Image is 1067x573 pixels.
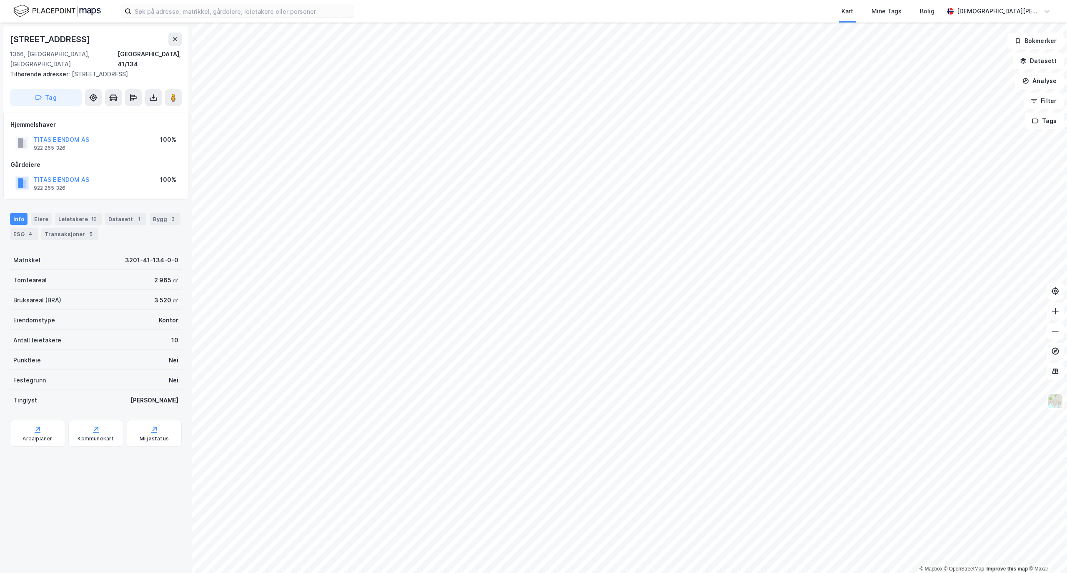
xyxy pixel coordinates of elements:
[10,160,181,170] div: Gårdeiere
[10,33,92,46] div: [STREET_ADDRESS]
[169,215,177,223] div: 3
[34,145,65,151] div: 922 255 326
[26,230,35,238] div: 4
[55,213,102,225] div: Leietakere
[23,435,52,442] div: Arealplaner
[105,213,146,225] div: Datasett
[160,135,176,145] div: 100%
[872,6,902,16] div: Mine Tags
[957,6,1040,16] div: [DEMOGRAPHIC_DATA][PERSON_NAME]
[154,295,178,305] div: 3 520 ㎡
[1024,93,1064,109] button: Filter
[154,275,178,285] div: 2 965 ㎡
[10,213,28,225] div: Info
[159,315,178,325] div: Kontor
[169,375,178,385] div: Nei
[169,355,178,365] div: Nei
[987,566,1028,572] a: Improve this map
[944,566,984,572] a: OpenStreetMap
[34,185,65,191] div: 922 255 326
[87,230,95,238] div: 5
[1047,393,1063,409] img: Z
[10,228,38,240] div: ESG
[90,215,98,223] div: 10
[150,213,180,225] div: Bygg
[13,375,46,385] div: Festegrunn
[920,6,934,16] div: Bolig
[10,69,175,79] div: [STREET_ADDRESS]
[1007,33,1064,49] button: Bokmerker
[31,213,52,225] div: Eiere
[13,4,101,18] img: logo.f888ab2527a4732fd821a326f86c7f29.svg
[10,70,72,78] span: Tilhørende adresser:
[1015,73,1064,89] button: Analyse
[160,175,176,185] div: 100%
[1013,53,1064,69] button: Datasett
[171,335,178,345] div: 10
[10,120,181,130] div: Hjemmelshaver
[125,255,178,265] div: 3201-41-134-0-0
[13,335,61,345] div: Antall leietakere
[13,355,41,365] div: Punktleie
[1025,113,1064,129] button: Tags
[78,435,114,442] div: Kommunekart
[919,566,942,572] a: Mapbox
[135,215,143,223] div: 1
[13,275,47,285] div: Tomteareal
[10,89,82,106] button: Tag
[118,49,182,69] div: [GEOGRAPHIC_DATA], 41/134
[13,315,55,325] div: Eiendomstype
[140,435,169,442] div: Miljøstatus
[131,5,354,18] input: Søk på adresse, matrikkel, gårdeiere, leietakere eller personer
[13,395,37,405] div: Tinglyst
[1025,533,1067,573] iframe: Chat Widget
[842,6,853,16] div: Kart
[41,228,98,240] div: Transaksjoner
[13,295,61,305] div: Bruksareal (BRA)
[10,49,118,69] div: 1366, [GEOGRAPHIC_DATA], [GEOGRAPHIC_DATA]
[13,255,40,265] div: Matrikkel
[1025,533,1067,573] div: Kontrollprogram for chat
[130,395,178,405] div: [PERSON_NAME]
